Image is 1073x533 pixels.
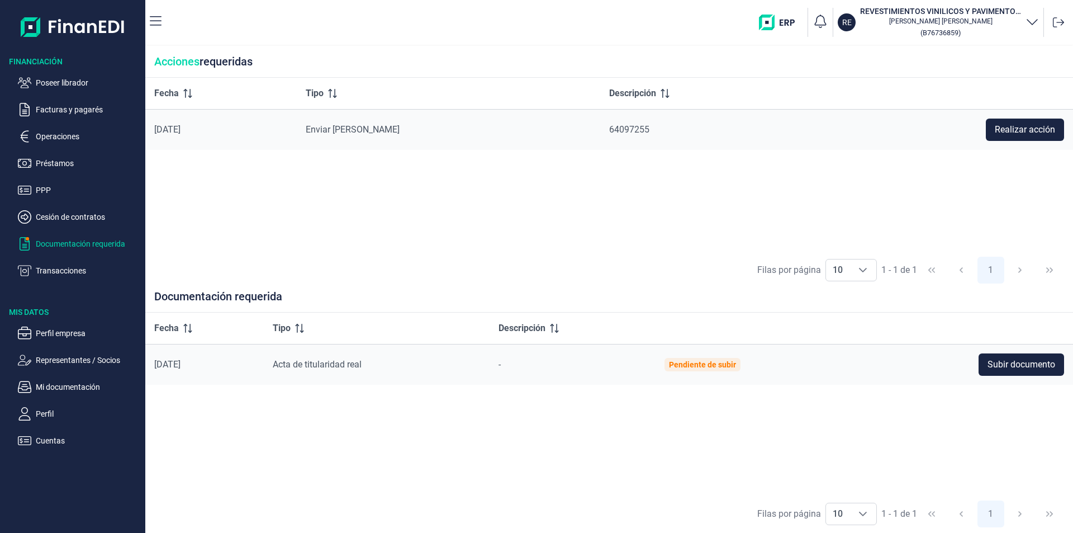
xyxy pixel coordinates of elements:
[154,124,288,135] div: [DATE]
[273,322,291,335] span: Tipo
[1006,501,1033,527] button: Next Page
[18,353,141,367] button: Representantes / Socios
[36,103,141,116] p: Facturas y pagarés
[36,210,141,224] p: Cesión de contratos
[1036,501,1063,527] button: Last Page
[21,9,125,45] img: Logo de aplicación
[1036,257,1063,284] button: Last Page
[609,87,656,100] span: Descripción
[36,183,141,197] p: PPP
[881,266,917,275] span: 1 - 1 de 1
[145,46,1073,78] div: requeridas
[948,257,975,284] button: Previous Page
[154,55,200,68] span: Acciones
[154,359,255,370] div: [DATE]
[918,501,945,527] button: First Page
[36,76,141,89] p: Poseer librador
[18,264,141,277] button: Transacciones
[860,17,1021,26] p: [PERSON_NAME] [PERSON_NAME]
[849,260,876,281] div: Choose
[36,157,141,170] p: Préstamos
[826,503,849,525] span: 10
[306,124,400,135] span: Enviar [PERSON_NAME]
[36,327,141,340] p: Perfil empresa
[920,29,961,37] small: Copiar cif
[154,322,179,335] span: Fecha
[842,17,852,28] p: RE
[881,510,917,518] span: 1 - 1 de 1
[987,358,1055,371] span: Subir documento
[36,130,141,143] p: Operaciones
[986,119,1064,141] button: Realizar acción
[273,359,362,370] span: Acta de titularidad real
[498,359,501,370] span: -
[948,501,975,527] button: Previous Page
[609,124,649,135] span: 64097255
[995,123,1055,136] span: Realizar acción
[18,183,141,197] button: PPP
[18,434,141,447] button: Cuentas
[860,6,1021,17] h3: REVESTIMIENTOS VINILICOS Y PAVIMENTOS IVANE 09 TENERIFE SL
[36,434,141,447] p: Cuentas
[306,87,324,100] span: Tipo
[18,327,141,340] button: Perfil empresa
[18,407,141,421] button: Perfil
[759,15,803,30] img: erp
[1006,257,1033,284] button: Next Page
[18,237,141,251] button: Documentación requerida
[849,503,876,525] div: Choose
[498,322,545,335] span: Descripción
[757,507,821,521] div: Filas por página
[757,263,821,277] div: Filas por página
[36,407,141,421] p: Perfil
[18,380,141,394] button: Mi documentación
[36,353,141,367] p: Representantes / Socios
[154,87,179,100] span: Fecha
[979,353,1064,376] button: Subir documento
[669,360,736,369] div: Pendiente de subir
[826,260,849,281] span: 10
[145,290,1073,313] div: Documentación requerida
[18,103,141,116] button: Facturas y pagarés
[977,501,1004,527] button: Page 1
[18,76,141,89] button: Poseer librador
[18,157,141,170] button: Préstamos
[18,130,141,143] button: Operaciones
[18,210,141,224] button: Cesión de contratos
[838,6,1039,39] button: REREVESTIMIENTOS VINILICOS Y PAVIMENTOS IVANE 09 TENERIFE SL[PERSON_NAME] [PERSON_NAME](B76736859)
[36,237,141,251] p: Documentación requerida
[36,380,141,394] p: Mi documentación
[918,257,945,284] button: First Page
[977,257,1004,284] button: Page 1
[36,264,141,277] p: Transacciones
